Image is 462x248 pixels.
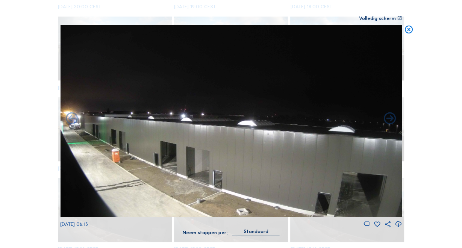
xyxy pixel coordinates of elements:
[383,112,397,126] i: Back
[60,221,88,227] span: [DATE] 06:15
[65,112,79,126] i: Forward
[60,25,402,217] img: Image
[232,228,279,235] div: Standaard
[183,230,228,235] div: Neem stappen per:
[244,228,268,235] div: Standaard
[359,16,396,21] div: Volledig scherm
